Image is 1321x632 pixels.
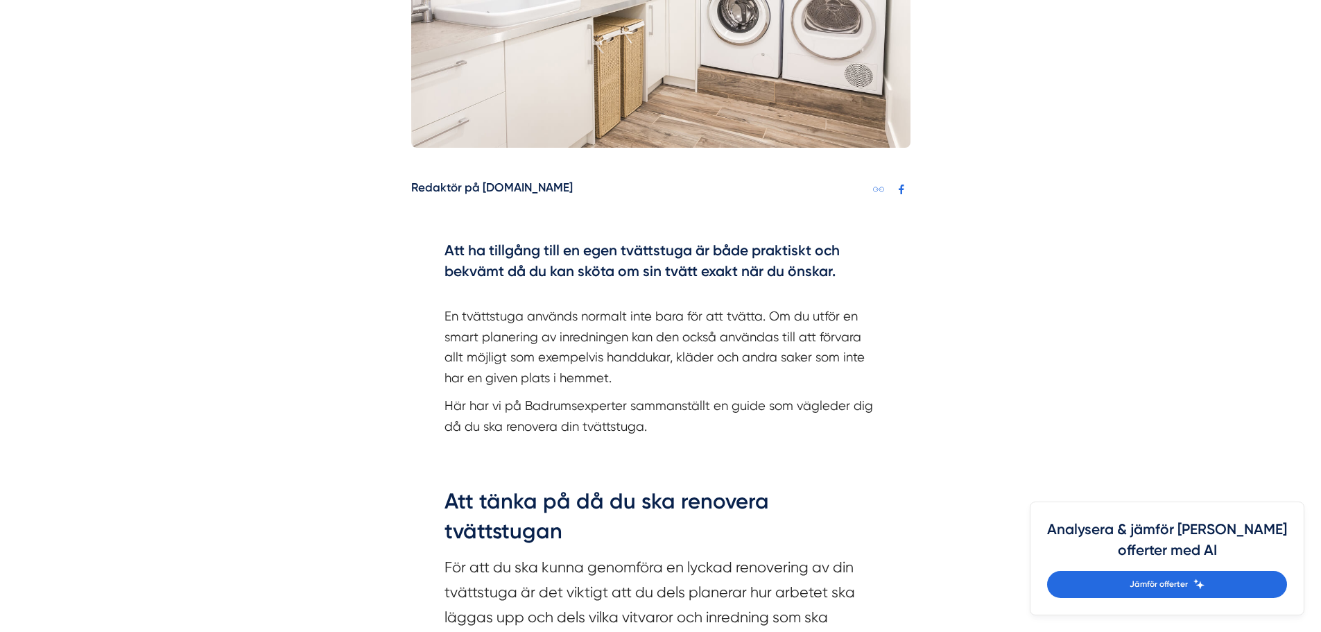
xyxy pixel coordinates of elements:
p: Här har vi på Badrumsexperter sammanställt en guide som vägleder dig då du ska renovera din tvätt... [444,395,877,436]
p: En tvättstuga används normalt inte bara för att tvätta. Om du utför en smart planering av inredni... [444,285,877,388]
span: Jämför offerter [1130,578,1188,591]
svg: Facebook [896,184,907,195]
h4: Analysera & jämför [PERSON_NAME] offerter med AI [1047,519,1287,571]
h4: Att ha tillgång till en egen tvättstuga är både praktiskt och bekvämt då du kan sköta om sin tvät... [444,240,877,285]
a: Kopiera länk [870,180,888,198]
a: Dela på Facebook [893,180,910,198]
h2: Att tänka på då du ska renovera tvättstugan [444,486,877,556]
h5: Redaktör på [DOMAIN_NAME] [411,178,573,200]
a: Jämför offerter [1047,571,1287,598]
